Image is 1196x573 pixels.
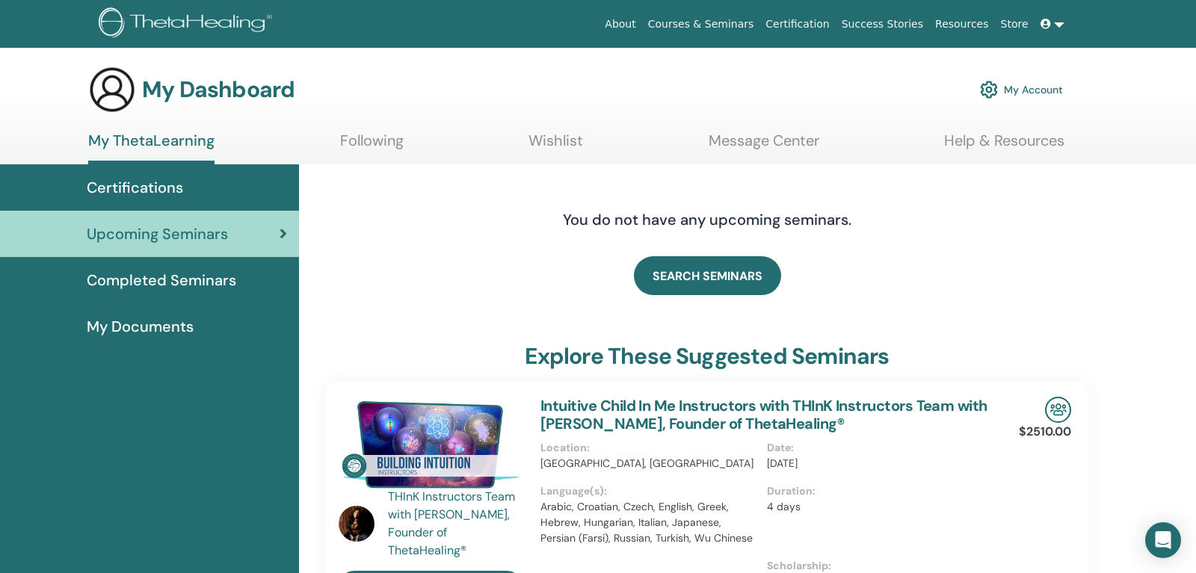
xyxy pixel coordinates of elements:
[980,77,998,102] img: cog.svg
[709,131,819,161] a: Message Center
[540,499,758,546] p: Arabic, Croatian, Czech, English, Greek, Hebrew, Hungarian, Italian, Japanese, Persian (Farsi), R...
[540,483,758,499] p: Language(s) :
[1145,522,1181,558] div: Open Intercom Messenger
[540,456,758,471] p: [GEOGRAPHIC_DATA], [GEOGRAPHIC_DATA]
[767,440,984,456] p: Date :
[836,10,929,38] a: Success Stories
[929,10,995,38] a: Resources
[1045,397,1071,423] img: In-Person Seminar
[653,268,762,284] span: SEARCH SEMINARS
[99,7,277,41] img: logo.png
[340,131,404,161] a: Following
[339,506,374,542] img: default.jpg
[634,256,781,295] a: SEARCH SEMINARS
[540,440,758,456] p: Location :
[767,456,984,471] p: [DATE]
[767,499,984,515] p: 4 days
[87,315,194,338] span: My Documents
[472,211,943,229] h4: You do not have any upcoming seminars.
[642,10,760,38] a: Courses & Seminars
[944,131,1064,161] a: Help & Resources
[540,396,987,433] a: Intuitive Child In Me Instructors with THInK Instructors Team with [PERSON_NAME], Founder of Thet...
[388,488,526,560] a: THInK Instructors Team with [PERSON_NAME], Founder of ThetaHealing®
[599,10,641,38] a: About
[525,343,889,370] h3: explore these suggested seminars
[1019,423,1071,441] p: $2510.00
[980,73,1063,106] a: My Account
[88,66,136,114] img: generic-user-icon.jpg
[528,131,583,161] a: Wishlist
[87,223,228,245] span: Upcoming Seminars
[87,269,236,291] span: Completed Seminars
[767,483,984,499] p: Duration :
[142,76,295,103] h3: My Dashboard
[87,176,183,199] span: Certifications
[759,10,835,38] a: Certification
[88,131,215,164] a: My ThetaLearning
[339,397,523,492] img: Intuitive Child In Me Instructors
[995,10,1035,38] a: Store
